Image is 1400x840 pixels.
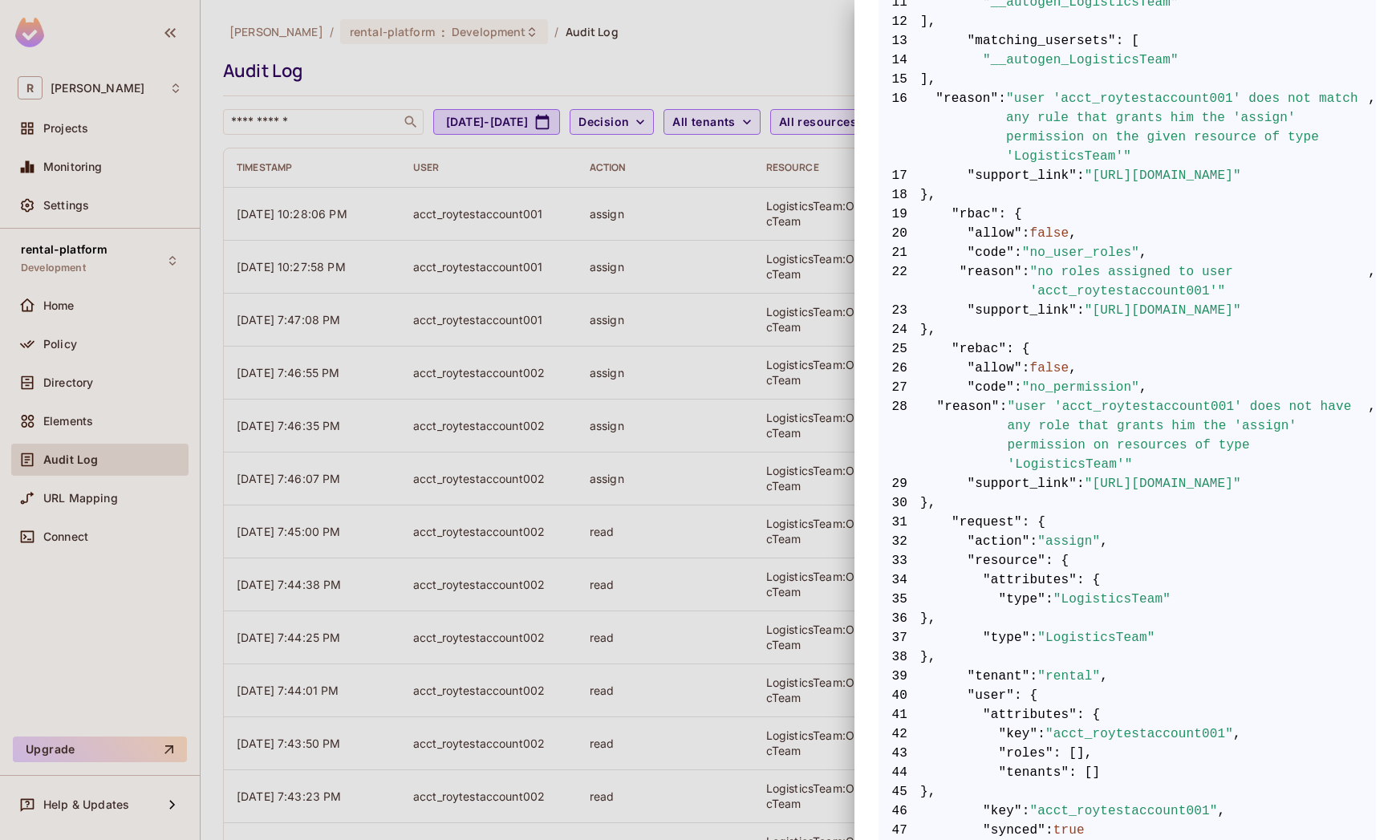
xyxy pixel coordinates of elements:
span: "attributes" [983,705,1077,724]
span: , [1100,532,1108,551]
span: "synced" [983,821,1045,840]
span: : { [1022,513,1045,532]
span: : [1045,590,1053,609]
span: "[URL][DOMAIN_NAME]" [1085,301,1241,320]
span: : [1077,301,1085,320]
span: 33 [879,551,920,570]
span: 25 [879,339,920,359]
span: "support_link" [968,301,1077,320]
span: : [1030,628,1038,647]
span: : [1022,262,1030,301]
span: 12 [879,12,920,31]
span: "matching_usersets" [968,31,1116,51]
span: ], [879,70,1376,89]
span: 13 [879,31,920,51]
span: "[URL][DOMAIN_NAME]" [1085,474,1241,493]
span: : [1030,667,1038,686]
span: : { [999,205,1022,224]
span: : [1077,166,1085,185]
span: "[URL][DOMAIN_NAME]" [1085,166,1241,185]
span: "rbac" [952,205,999,224]
span: 29 [879,474,920,493]
span: 14 [879,51,920,70]
span: 36 [879,609,920,628]
span: "allow" [968,359,1022,378]
span: "rebac" [952,339,1006,359]
span: "support_link" [968,474,1077,493]
span: "attributes" [983,570,1077,590]
span: 21 [879,243,920,262]
span: "resource" [968,551,1046,570]
span: 27 [879,378,920,397]
span: 45 [879,782,920,801]
span: , [1233,724,1241,744]
span: "roles" [999,744,1053,763]
span: : [1014,243,1022,262]
span: 32 [879,532,920,551]
span: 31 [879,513,920,532]
span: "__autogen_LogisticsTeam" [983,51,1179,70]
span: 20 [879,224,920,243]
span: : [1037,724,1045,744]
span: 28 [879,397,920,474]
span: : [1014,378,1022,397]
span: false [1030,359,1069,378]
span: : { [1006,339,1029,359]
span: "user 'acct_roytestaccount001' does not match any rule that grants him the 'assign' permission on... [1006,89,1368,166]
span: "no_permission" [1022,378,1139,397]
span: ], [879,12,1376,31]
span: 41 [879,705,920,724]
span: : { [1045,551,1069,570]
span: 47 [879,821,920,840]
span: 22 [879,262,920,301]
span: "key" [999,724,1038,744]
span: 16 [879,89,920,166]
span: "user" [968,686,1015,705]
span: , [1368,89,1376,166]
span: 35 [879,590,920,609]
span: : [1022,224,1030,243]
span: "key" [983,801,1022,821]
span: , [1069,359,1077,378]
span: 42 [879,724,920,744]
span: : [] [1069,763,1100,782]
span: : { [1014,686,1037,705]
span: 39 [879,667,920,686]
span: : [1077,474,1085,493]
span: 43 [879,744,920,763]
span: : [ [1116,31,1139,51]
span: , [1218,801,1226,821]
span: : { [1077,570,1100,590]
span: "user 'acct_roytestaccount001' does not have any role that grants him the 'assign' permission on ... [1007,397,1368,474]
span: "no roles assigned to user 'acct_roytestaccount001'" [1029,262,1368,301]
span: 38 [879,647,920,667]
span: 34 [879,570,920,590]
span: "allow" [968,224,1022,243]
span: "rental" [1037,667,1100,686]
span: "no_user_roles" [1022,243,1139,262]
span: }, [879,609,1376,628]
span: }, [879,185,1376,205]
span: : [1022,801,1030,821]
span: 26 [879,359,920,378]
span: , [1139,243,1147,262]
span: 15 [879,70,920,89]
span: 19 [879,205,920,224]
span: "acct_roytestaccount001" [1045,724,1233,744]
span: 23 [879,301,920,320]
span: , [1139,378,1147,397]
span: "request" [952,513,1022,532]
span: 37 [879,628,920,647]
span: 30 [879,493,920,513]
span: 18 [879,185,920,205]
span: "reason" [937,397,1000,474]
span: 44 [879,763,920,782]
span: "reason" [960,262,1022,301]
span: , [1368,397,1376,474]
span: "code" [968,378,1015,397]
span: "LogisticsTeam" [1053,590,1171,609]
span: 46 [879,801,920,821]
span: "acct_roytestaccount001" [1030,801,1218,821]
span: : [998,89,1006,166]
span: }, [879,493,1376,513]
